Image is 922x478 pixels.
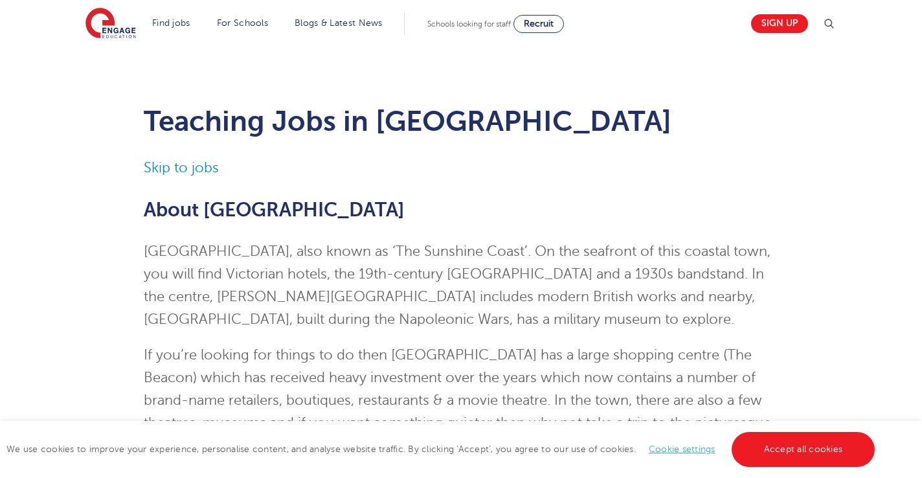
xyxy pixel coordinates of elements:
a: Cookie settings [649,444,715,454]
span: Recruit [524,19,554,28]
a: Recruit [513,15,564,33]
span: If you’re looking for things to do then [GEOGRAPHIC_DATA] has a large shopping centre (The Beacon... [144,347,771,453]
span: [GEOGRAPHIC_DATA], also known as ‘The Sunshine Coast’. On the seafront of this coastal town, you ... [144,244,770,327]
span: About [GEOGRAPHIC_DATA] [144,199,405,221]
a: Accept all cookies [732,432,875,467]
a: Sign up [751,14,808,33]
span: We use cookies to improve your experience, personalise content, and analyse website traffic. By c... [6,444,878,454]
a: Find jobs [152,18,190,28]
span: Schools looking for staff [427,19,511,28]
a: Skip to jobs [144,160,219,176]
a: For Schools [217,18,268,28]
img: Engage Education [85,8,136,40]
a: Blogs & Latest News [295,18,383,28]
h1: Teaching Jobs in [GEOGRAPHIC_DATA] [144,105,779,137]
